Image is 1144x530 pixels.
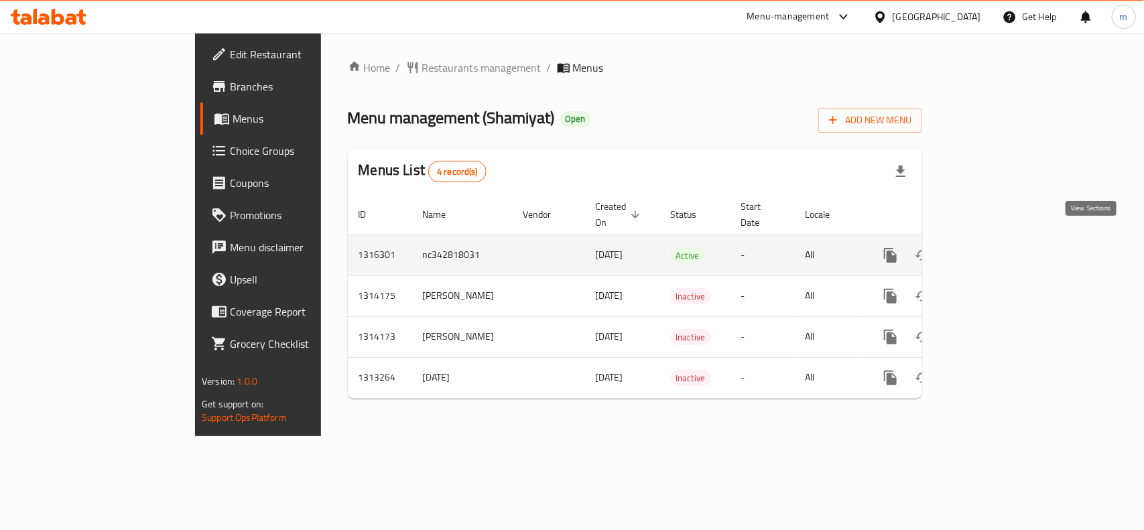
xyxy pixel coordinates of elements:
[230,78,375,94] span: Branches
[202,409,287,426] a: Support.OpsPlatform
[547,60,552,76] li: /
[875,239,907,271] button: more
[200,167,386,199] a: Coupons
[230,304,375,320] span: Coverage Report
[230,143,375,159] span: Choice Groups
[202,395,263,413] span: Get support on:
[730,316,795,357] td: -
[230,336,375,352] span: Grocery Checklist
[795,235,864,275] td: All
[348,194,1014,399] table: enhanced table
[412,235,513,275] td: nc342818031
[200,70,386,103] a: Branches
[907,239,939,271] button: Change Status
[396,60,401,76] li: /
[200,199,386,231] a: Promotions
[423,206,464,222] span: Name
[596,198,644,230] span: Created On
[412,316,513,357] td: [PERSON_NAME]
[200,231,386,263] a: Menu disclaimer
[818,108,922,133] button: Add New Menu
[523,206,569,222] span: Vendor
[596,246,623,263] span: [DATE]
[875,362,907,394] button: more
[200,328,386,360] a: Grocery Checklist
[907,321,939,353] button: Change Status
[730,235,795,275] td: -
[747,9,830,25] div: Menu-management
[230,175,375,191] span: Coupons
[671,206,714,222] span: Status
[348,103,555,133] span: Menu management ( Shamiyat )
[359,160,487,182] h2: Menus List
[200,38,386,70] a: Edit Restaurant
[671,371,711,386] span: Inactive
[795,275,864,316] td: All
[422,60,542,76] span: Restaurants management
[233,111,375,127] span: Menus
[596,328,623,345] span: [DATE]
[596,287,623,304] span: [DATE]
[596,369,623,386] span: [DATE]
[230,46,375,62] span: Edit Restaurant
[348,60,922,76] nav: breadcrumb
[829,112,911,129] span: Add New Menu
[237,373,257,390] span: 1.0.0
[730,357,795,398] td: -
[406,60,542,76] a: Restaurants management
[560,113,591,125] span: Open
[671,329,711,345] div: Inactive
[1120,9,1128,24] span: m
[907,362,939,394] button: Change Status
[875,280,907,312] button: more
[885,155,917,188] div: Export file
[200,295,386,328] a: Coverage Report
[412,357,513,398] td: [DATE]
[412,275,513,316] td: [PERSON_NAME]
[200,103,386,135] a: Menus
[671,247,705,263] div: Active
[230,271,375,287] span: Upsell
[230,207,375,223] span: Promotions
[560,111,591,127] div: Open
[864,194,1014,235] th: Actions
[730,275,795,316] td: -
[671,289,711,304] span: Inactive
[671,248,705,263] span: Active
[893,9,981,24] div: [GEOGRAPHIC_DATA]
[428,161,487,182] div: Total records count
[741,198,779,230] span: Start Date
[875,321,907,353] button: more
[230,239,375,255] span: Menu disclaimer
[573,60,604,76] span: Menus
[200,263,386,295] a: Upsell
[200,135,386,167] a: Choice Groups
[795,357,864,398] td: All
[806,206,848,222] span: Locale
[671,330,711,345] span: Inactive
[429,165,486,178] span: 4 record(s)
[202,373,235,390] span: Version:
[795,316,864,357] td: All
[359,206,384,222] span: ID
